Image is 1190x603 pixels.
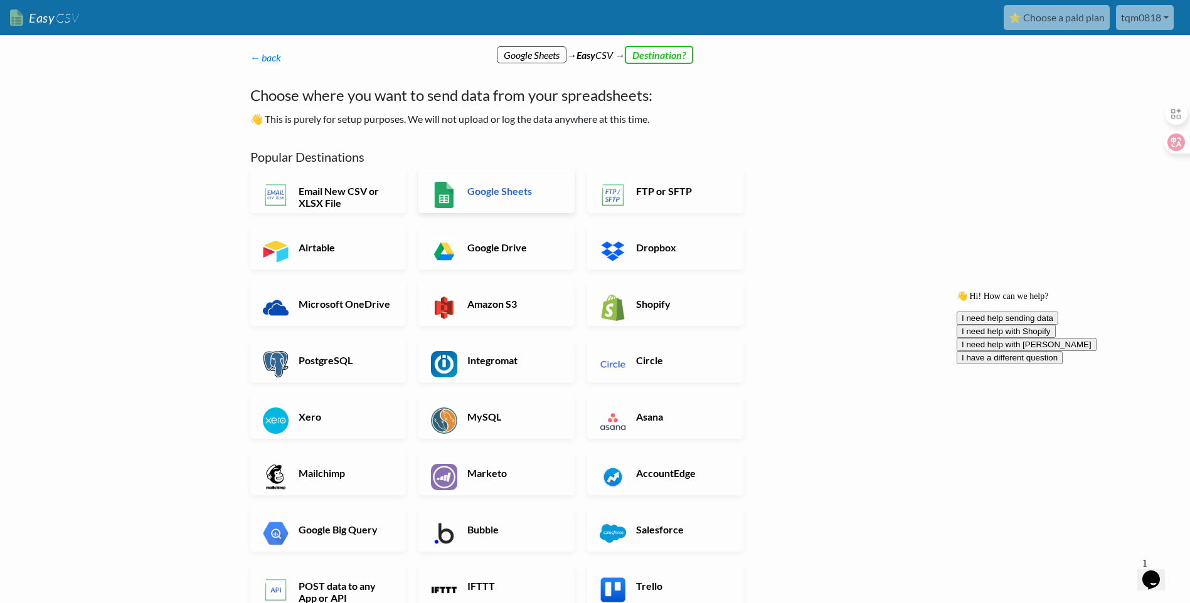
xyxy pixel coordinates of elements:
h6: Microsoft OneDrive [295,298,394,310]
img: Bubble App & API [431,520,457,547]
img: Mailchimp App & API [263,464,289,490]
div: → CSV → [238,35,953,63]
button: I need help with [PERSON_NAME] [5,52,145,65]
img: Circle App & API [600,351,626,377]
iframe: chat widget [952,286,1177,547]
h6: MySQL [464,411,563,422]
a: Airtable [250,226,406,270]
h6: Asana [633,411,731,422]
a: Amazon S3 [418,282,575,326]
a: Integromat [418,338,575,382]
img: Airtable App & API [263,238,289,265]
h6: Google Sheets [464,185,563,197]
a: AccountEdge [587,451,743,495]
h6: Bubble [464,523,563,535]
img: AccountEdge App & API [600,464,626,490]
img: Asana App & API [600,407,626,434]
h5: Popular Destinations [250,149,762,164]
button: I have a different question [5,65,111,78]
img: Marketo App & API [431,464,457,490]
img: FTP or SFTP App & API [600,182,626,208]
img: POST data to any App or API App & API [263,577,289,603]
h6: Marketo [464,467,563,479]
img: MySQL App & API [431,407,457,434]
h6: Email New CSV or XLSX File [295,185,394,209]
h6: Mailchimp [295,467,394,479]
img: PostgreSQL App & API [263,351,289,377]
div: 👋 Hi! How can we help?I need help sending dataI need help with ShopifyI need help with [PERSON_NA... [5,5,231,78]
a: MySQL [418,395,575,439]
h6: Salesforce [633,523,731,535]
iframe: chat widget [1137,553,1177,590]
a: Asana [587,395,743,439]
img: IFTTT App & API [431,577,457,603]
a: tqm0818 [1116,5,1174,30]
h6: Circle [633,354,731,366]
img: Amazon S3 App & API [431,295,457,321]
a: Circle [587,338,743,382]
button: I need help sending data [5,26,107,39]
a: Google Big Query [250,508,406,552]
a: ⭐ Choose a paid plan [1004,5,1110,30]
img: Google Big Query App & API [263,520,289,547]
a: Google Drive [418,226,575,270]
a: EasyCSV [10,5,79,31]
h6: Google Big Query [295,523,394,535]
img: Xero App & API [263,407,289,434]
img: Trello App & API [600,577,626,603]
img: Shopify App & API [600,295,626,321]
h6: Google Drive [464,241,563,253]
img: Integromat App & API [431,351,457,377]
a: PostgreSQL [250,338,406,382]
a: Xero [250,395,406,439]
a: Marketo [418,451,575,495]
h6: AccountEdge [633,467,731,479]
a: Shopify [587,282,743,326]
button: I need help with Shopify [5,39,104,52]
img: Google Sheets App & API [431,182,457,208]
img: Dropbox App & API [600,238,626,265]
a: Email New CSV or XLSX File [250,169,406,213]
h6: Airtable [295,241,394,253]
a: Microsoft OneDrive [250,282,406,326]
h6: Integromat [464,354,563,366]
img: Email New CSV or XLSX File App & API [263,182,289,208]
h6: Dropbox [633,241,731,253]
h6: FTP or SFTP [633,185,731,197]
h6: Xero [295,411,394,422]
img: Google Drive App & API [431,238,457,265]
a: Mailchimp [250,451,406,495]
a: Salesforce [587,508,743,552]
h6: IFTTT [464,580,563,592]
a: Bubble [418,508,575,552]
span: 👋 Hi! How can we help? [5,6,97,15]
a: Dropbox [587,226,743,270]
a: Google Sheets [418,169,575,213]
span: CSV [55,10,79,26]
p: 👋 This is purely for setup purposes. We will not upload or log the data anywhere at this time. [250,112,762,127]
img: Salesforce App & API [600,520,626,547]
h6: Trello [633,580,731,592]
a: ← back [250,51,282,63]
h6: PostgreSQL [295,354,394,366]
img: Microsoft OneDrive App & API [263,295,289,321]
h6: Shopify [633,298,731,310]
h6: Amazon S3 [464,298,563,310]
a: FTP or SFTP [587,169,743,213]
h4: Choose where you want to send data from your spreadsheets: [250,84,762,107]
